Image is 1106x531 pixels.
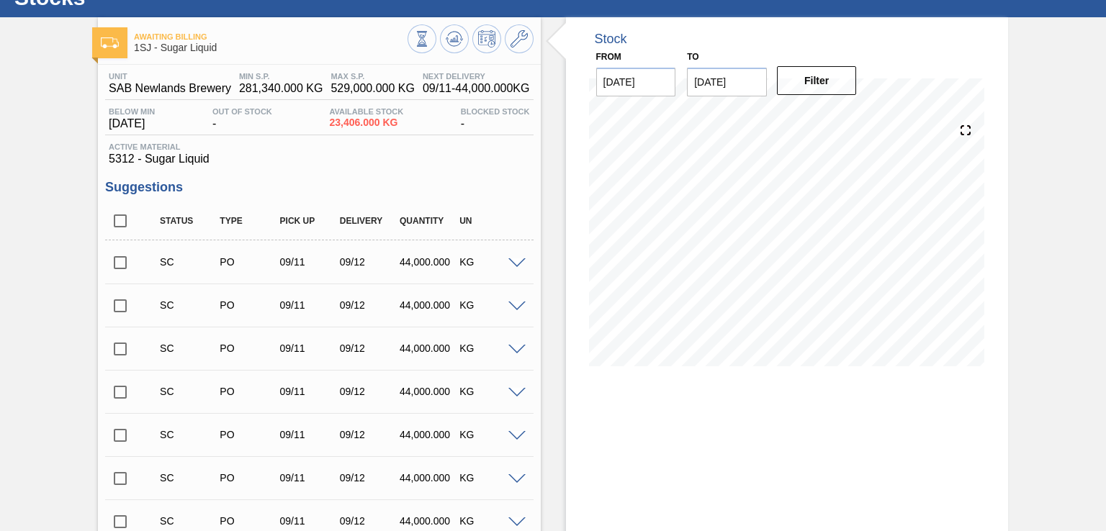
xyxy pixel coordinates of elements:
div: KG [456,386,521,397]
div: 44,000.000 [396,515,462,527]
span: Below Min [109,107,155,116]
div: 09/11/2025 [276,429,342,440]
span: Unit [109,72,231,81]
div: 44,000.000 [396,386,462,397]
div: Purchase order [216,299,282,311]
button: Update Chart [440,24,469,53]
div: Purchase order [216,515,282,527]
div: Purchase order [216,429,282,440]
button: Go to Master Data / General [505,24,534,53]
button: Stocks Overview [408,24,436,53]
span: 281,340.000 KG [239,82,323,95]
span: [DATE] [109,117,155,130]
div: Delivery [336,216,402,226]
span: Blocked Stock [461,107,530,116]
div: - [457,107,534,130]
span: Next Delivery [423,72,530,81]
label: From [596,52,621,62]
div: Suggestion Created [156,386,222,397]
button: Filter [777,66,857,95]
div: 09/11/2025 [276,299,342,311]
div: Purchase order [216,472,282,484]
span: SAB Newlands Brewery [109,82,231,95]
span: Out Of Stock [212,107,272,116]
div: Status [156,216,222,226]
input: mm/dd/yyyy [596,68,676,96]
div: Purchase order [216,342,282,354]
div: 09/12/2025 [336,386,402,397]
span: Active Material [109,142,529,151]
span: 529,000.000 KG [331,82,415,95]
button: Schedule Inventory [472,24,501,53]
div: 44,000.000 [396,342,462,354]
div: Suggestion Created [156,342,222,354]
span: MAX S.P. [331,72,415,81]
div: KG [456,429,521,440]
div: KG [456,256,521,268]
span: 5312 - Sugar Liquid [109,153,529,165]
span: 1SJ - Sugar Liquid [134,42,407,53]
img: Ícone [101,37,119,48]
div: 09/12/2025 [336,256,402,268]
div: KG [456,342,521,354]
div: 09/11/2025 [276,515,342,527]
div: KG [456,472,521,484]
div: 44,000.000 [396,429,462,440]
span: Available Stock [329,107,403,116]
div: Purchase order [216,256,282,268]
div: KG [456,515,521,527]
div: 44,000.000 [396,256,462,268]
div: 44,000.000 [396,472,462,484]
div: 09/11/2025 [276,386,342,397]
div: Suggestion Created [156,515,222,527]
div: Purchase order [216,386,282,397]
input: mm/dd/yyyy [687,68,767,96]
div: Stock [595,32,627,47]
div: 09/12/2025 [336,299,402,311]
div: Suggestion Created [156,299,222,311]
span: MIN S.P. [239,72,323,81]
div: Type [216,216,282,226]
div: UN [456,216,521,226]
div: 09/11/2025 [276,256,342,268]
div: 09/12/2025 [336,472,402,484]
h3: Suggestions [105,180,533,195]
div: Suggestion Created [156,472,222,484]
div: Suggestion Created [156,256,222,268]
div: - [209,107,276,130]
span: 09/11 - 44,000.000 KG [423,82,530,95]
div: 09/11/2025 [276,342,342,354]
div: 09/12/2025 [336,342,402,354]
div: 09/12/2025 [336,429,402,440]
div: Quantity [396,216,462,226]
div: 09/12/2025 [336,515,402,527]
div: Pick up [276,216,342,226]
div: Suggestion Created [156,429,222,440]
label: to [687,52,698,62]
span: Awaiting Billing [134,32,407,41]
span: 23,406.000 KG [329,117,403,128]
div: KG [456,299,521,311]
div: 09/11/2025 [276,472,342,484]
div: 44,000.000 [396,299,462,311]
